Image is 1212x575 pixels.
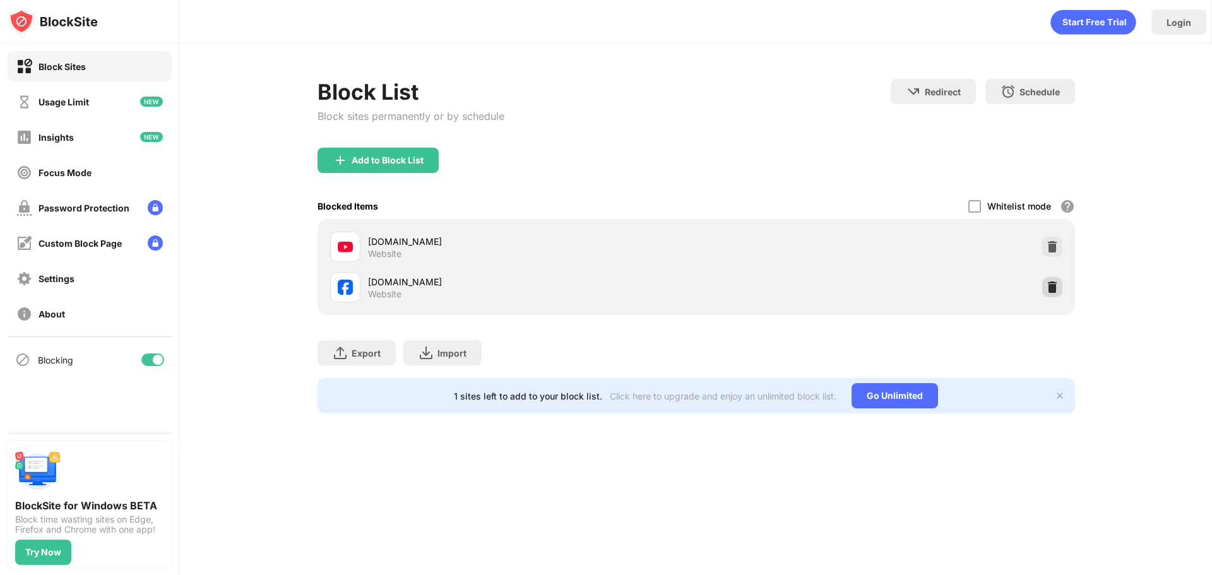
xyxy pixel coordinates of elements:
[1019,86,1060,97] div: Schedule
[39,97,89,107] div: Usage Limit
[1167,17,1191,28] div: Login
[1050,9,1136,35] div: animation
[148,200,163,215] img: lock-menu.svg
[140,97,163,107] img: new-icon.svg
[610,391,836,401] div: Click here to upgrade and enjoy an unlimited block list.
[368,235,696,248] div: [DOMAIN_NAME]
[352,348,381,359] div: Export
[338,280,353,295] img: favicons
[16,306,32,322] img: about-off.svg
[15,449,61,494] img: push-desktop.svg
[454,391,602,401] div: 1 sites left to add to your block list.
[16,200,32,216] img: password-protection-off.svg
[39,167,92,178] div: Focus Mode
[39,309,65,319] div: About
[15,514,164,535] div: Block time wasting sites on Edge, Firefox and Chrome with one app!
[39,238,122,249] div: Custom Block Page
[25,547,61,557] div: Try Now
[15,352,30,367] img: blocking-icon.svg
[368,275,696,288] div: [DOMAIN_NAME]
[15,499,164,512] div: BlockSite for Windows BETA
[1055,391,1065,401] img: x-button.svg
[39,61,86,72] div: Block Sites
[352,155,424,165] div: Add to Block List
[368,248,401,259] div: Website
[318,201,378,211] div: Blocked Items
[38,355,73,365] div: Blocking
[39,203,129,213] div: Password Protection
[437,348,466,359] div: Import
[16,59,32,74] img: block-on.svg
[9,9,98,34] img: logo-blocksite.svg
[318,79,504,105] div: Block List
[39,132,74,143] div: Insights
[148,235,163,251] img: lock-menu.svg
[368,288,401,300] div: Website
[16,165,32,181] img: focus-off.svg
[987,201,1051,211] div: Whitelist mode
[16,94,32,110] img: time-usage-off.svg
[140,132,163,142] img: new-icon.svg
[318,110,504,122] div: Block sites permanently or by schedule
[16,235,32,251] img: customize-block-page-off.svg
[925,86,961,97] div: Redirect
[16,271,32,287] img: settings-off.svg
[338,239,353,254] img: favicons
[39,273,74,284] div: Settings
[852,383,938,408] div: Go Unlimited
[16,129,32,145] img: insights-off.svg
